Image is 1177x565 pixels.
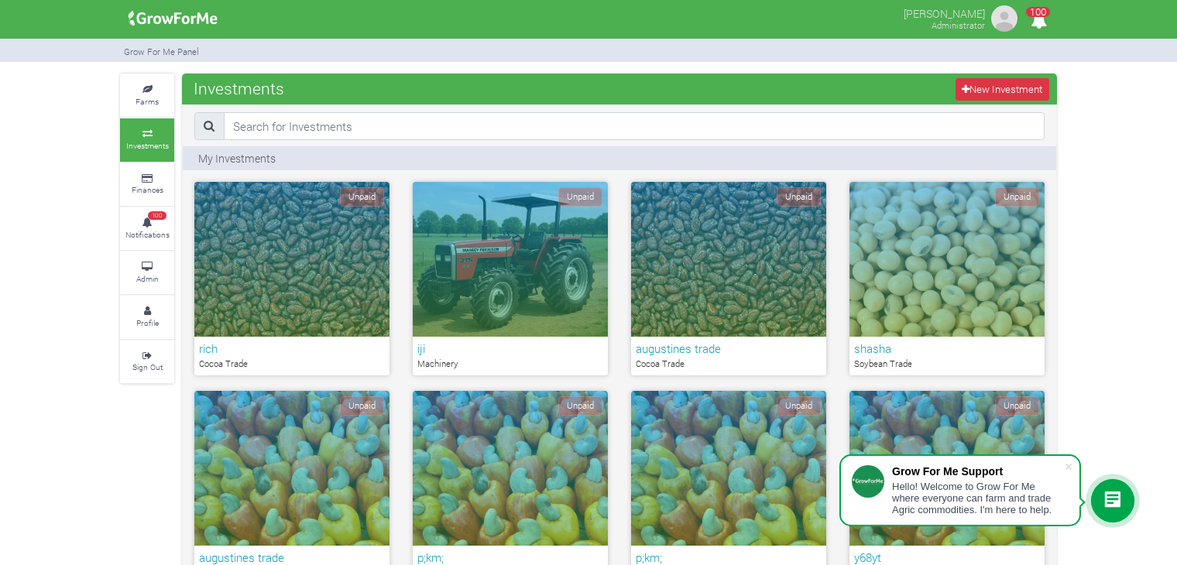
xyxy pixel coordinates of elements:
small: Finances [132,184,163,195]
h6: rich [199,341,385,355]
a: Unpaid iji Machinery [413,182,608,375]
input: Search for Investments [224,112,1045,140]
a: Unpaid rich Cocoa Trade [194,182,389,375]
img: growforme image [989,3,1020,34]
small: Grow For Me Panel [124,46,199,57]
small: Admin [136,273,159,284]
img: growforme image [123,3,223,34]
a: Finances [120,163,174,206]
a: 100 Notifications [120,207,174,250]
a: Unpaid shasha Soybean Trade [849,182,1045,375]
a: Profile [120,296,174,338]
a: Admin [120,252,174,294]
p: My Investments [198,150,276,166]
i: Notifications [1024,3,1054,38]
span: Unpaid [777,187,821,207]
a: Sign Out [120,341,174,383]
span: Investments [190,73,288,104]
h6: y68yt [854,550,1040,564]
a: 100 [1024,15,1054,29]
span: Unpaid [995,396,1039,416]
span: 100 [148,211,166,221]
span: Unpaid [558,396,602,416]
small: Farms [136,96,159,107]
span: Unpaid [995,187,1039,207]
small: Profile [136,317,159,328]
p: Soybean Trade [854,358,1040,371]
div: Hello! Welcome to Grow For Me where everyone can farm and trade Agric commodities. I'm here to help. [892,481,1064,515]
small: Sign Out [132,361,163,372]
p: [PERSON_NAME] [904,3,985,22]
span: Unpaid [558,187,602,207]
span: Unpaid [340,396,384,416]
h6: p;km; [417,550,603,564]
span: Unpaid [340,187,384,207]
a: Farms [120,74,174,117]
small: Investments [126,140,169,151]
p: Machinery [417,358,603,371]
h6: iji [417,341,603,355]
p: Cocoa Trade [199,358,385,371]
a: New Investment [956,78,1049,101]
h6: augustines trade [199,550,385,564]
small: Administrator [932,19,985,31]
small: Notifications [125,229,170,240]
span: Unpaid [777,396,821,416]
a: Unpaid augustines trade Cocoa Trade [631,182,826,375]
a: Investments [120,118,174,161]
div: Grow For Me Support [892,465,1064,478]
h6: augustines trade [636,341,822,355]
p: Cocoa Trade [636,358,822,371]
h6: shasha [854,341,1040,355]
span: 100 [1026,7,1050,17]
h6: p;km; [636,550,822,564]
